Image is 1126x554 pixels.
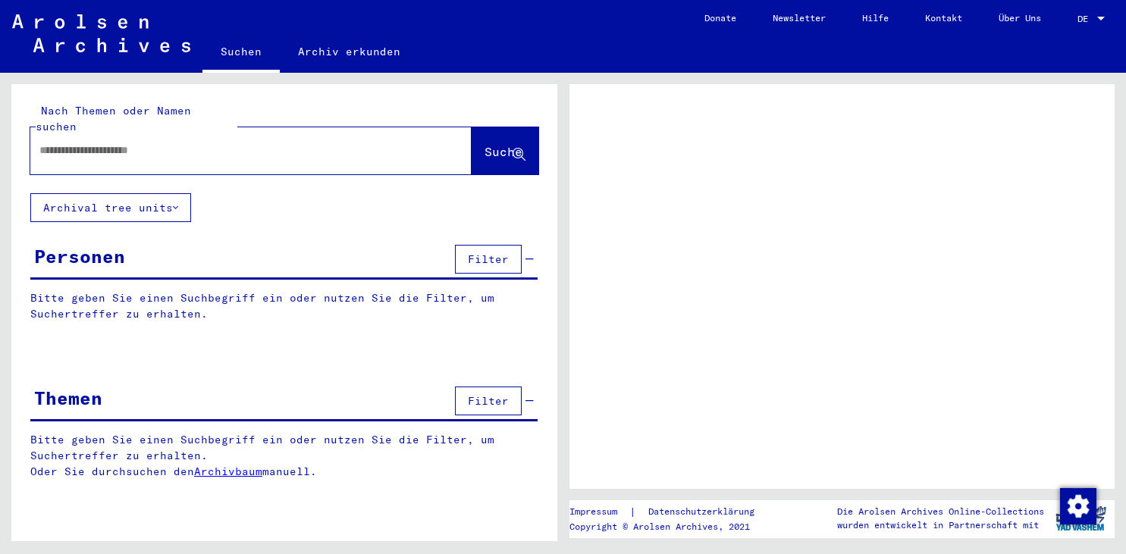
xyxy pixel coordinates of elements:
[472,127,538,174] button: Suche
[1059,487,1096,524] div: Zustimmung ändern
[837,505,1044,518] p: Die Arolsen Archives Online-Collections
[194,465,262,478] a: Archivbaum
[468,252,509,266] span: Filter
[569,504,773,520] div: |
[455,245,522,274] button: Filter
[30,193,191,222] button: Archival tree units
[636,504,773,520] a: Datenschutzerklärung
[1077,14,1094,24] span: DE
[485,144,522,159] span: Suche
[30,432,538,480] p: Bitte geben Sie einen Suchbegriff ein oder nutzen Sie die Filter, um Suchertreffer zu erhalten. O...
[569,504,629,520] a: Impressum
[30,290,538,322] p: Bitte geben Sie einen Suchbegriff ein oder nutzen Sie die Filter, um Suchertreffer zu erhalten.
[202,33,280,73] a: Suchen
[34,384,102,412] div: Themen
[1060,488,1096,524] img: Zustimmung ändern
[280,33,419,70] a: Archiv erkunden
[569,520,773,534] p: Copyright © Arolsen Archives, 2021
[455,387,522,415] button: Filter
[468,394,509,408] span: Filter
[837,518,1044,532] p: wurden entwickelt in Partnerschaft mit
[36,104,191,133] mat-label: Nach Themen oder Namen suchen
[34,243,125,270] div: Personen
[12,14,190,52] img: Arolsen_neg.svg
[1052,499,1109,537] img: yv_logo.png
